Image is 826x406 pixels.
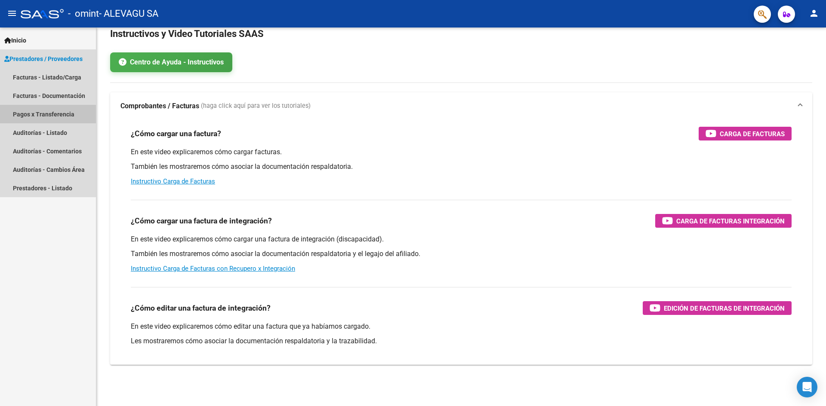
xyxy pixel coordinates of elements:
[131,302,271,314] h3: ¿Cómo editar una factura de integración?
[131,177,215,185] a: Instructivo Carga de Facturas
[131,249,792,259] p: También les mostraremos cómo asociar la documentación respaldatoria y el legajo del afiliado.
[131,322,792,331] p: En este video explicaremos cómo editar una factura que ya habíamos cargado.
[201,101,311,111] span: (haga click aquí para ver los tutoriales)
[643,301,792,315] button: Edición de Facturas de integración
[7,8,17,18] mat-icon: menu
[131,265,295,272] a: Instructivo Carga de Facturas con Recupero x Integración
[809,8,819,18] mat-icon: person
[131,162,792,171] p: También les mostraremos cómo asociar la documentación respaldatoria.
[120,101,199,111] strong: Comprobantes / Facturas
[110,92,812,120] mat-expansion-panel-header: Comprobantes / Facturas (haga click aquí para ver los tutoriales)
[131,336,792,346] p: Les mostraremos cómo asociar la documentación respaldatoria y la trazabilidad.
[676,216,785,226] span: Carga de Facturas Integración
[131,147,792,157] p: En este video explicaremos cómo cargar facturas.
[4,54,83,64] span: Prestadores / Proveedores
[110,120,812,365] div: Comprobantes / Facturas (haga click aquí para ver los tutoriales)
[68,4,99,23] span: - omint
[720,128,785,139] span: Carga de Facturas
[131,235,792,244] p: En este video explicaremos cómo cargar una factura de integración (discapacidad).
[99,4,158,23] span: - ALEVAGU SA
[4,36,26,45] span: Inicio
[797,377,817,397] div: Open Intercom Messenger
[699,127,792,140] button: Carga de Facturas
[655,214,792,228] button: Carga de Facturas Integración
[110,52,232,72] a: Centro de Ayuda - Instructivos
[110,26,812,42] h2: Instructivos y Video Tutoriales SAAS
[131,128,221,140] h3: ¿Cómo cargar una factura?
[131,215,272,227] h3: ¿Cómo cargar una factura de integración?
[664,303,785,314] span: Edición de Facturas de integración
